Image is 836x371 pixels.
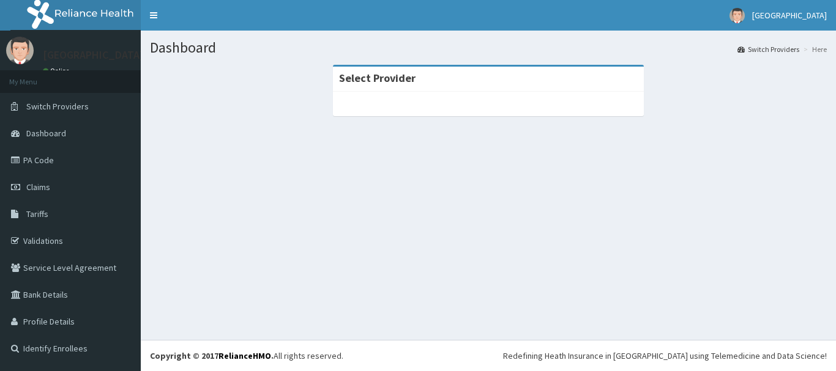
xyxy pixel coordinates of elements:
footer: All rights reserved. [141,340,836,371]
a: RelianceHMO [218,350,271,361]
h1: Dashboard [150,40,827,56]
span: Switch Providers [26,101,89,112]
strong: Select Provider [339,71,416,85]
p: [GEOGRAPHIC_DATA] [43,50,144,61]
img: User Image [730,8,745,23]
span: Claims [26,182,50,193]
a: Switch Providers [737,44,799,54]
div: Redefining Heath Insurance in [GEOGRAPHIC_DATA] using Telemedicine and Data Science! [503,350,827,362]
li: Here [801,44,827,54]
a: Online [43,67,72,75]
img: User Image [6,37,34,64]
strong: Copyright © 2017 . [150,350,274,361]
span: [GEOGRAPHIC_DATA] [752,10,827,21]
span: Dashboard [26,128,66,139]
span: Tariffs [26,208,48,219]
